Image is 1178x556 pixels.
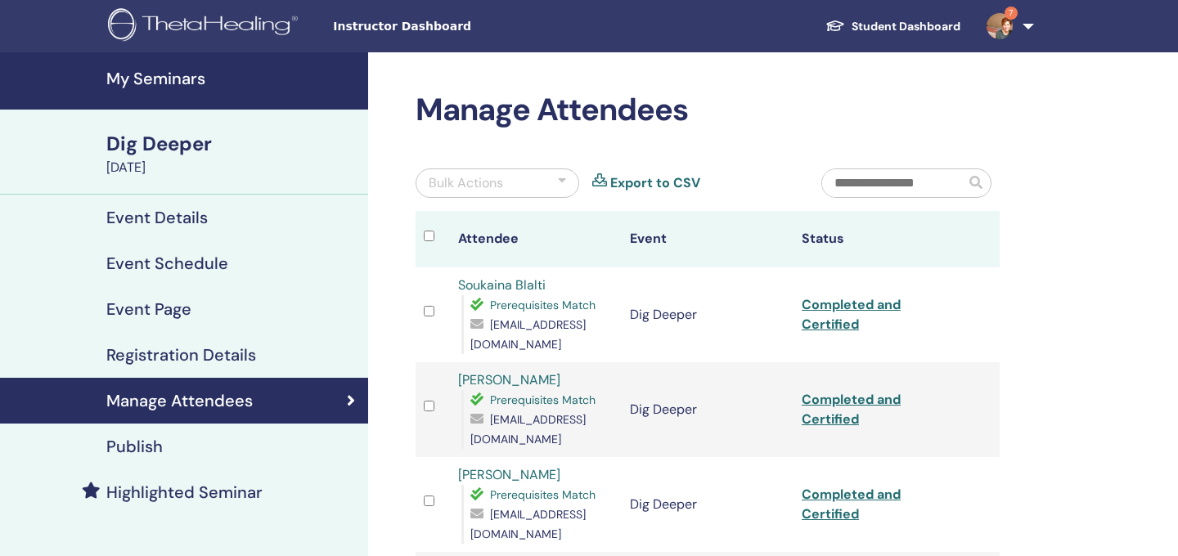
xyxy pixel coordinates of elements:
[802,486,901,522] a: Completed and Certified
[106,482,263,502] h4: Highlighted Seminar
[106,345,256,365] h4: Registration Details
[622,211,794,267] th: Event
[106,130,358,158] div: Dig Deeper
[108,8,303,45] img: logo.png
[106,437,163,456] h4: Publish
[490,298,596,312] span: Prerequisites Match
[470,412,586,446] span: [EMAIL_ADDRESS][DOMAIN_NAME]
[106,69,358,88] h4: My Seminars
[458,371,560,388] a: [PERSON_NAME]
[610,173,700,193] a: Export to CSV
[97,130,368,177] a: Dig Deeper[DATE]
[106,299,191,319] h4: Event Page
[1005,7,1018,20] span: 7
[825,19,845,33] img: graduation-cap-white.svg
[450,211,622,267] th: Attendee
[812,11,973,42] a: Student Dashboard
[490,487,596,502] span: Prerequisites Match
[429,173,503,193] div: Bulk Actions
[458,276,546,294] a: Soukaina Blalti
[416,92,1000,129] h2: Manage Attendees
[490,392,596,407] span: Prerequisites Match
[622,457,794,552] td: Dig Deeper
[802,296,901,333] a: Completed and Certified
[106,391,253,410] h4: Manage Attendees
[987,13,1013,39] img: default.jpg
[622,362,794,457] td: Dig Deeper
[106,158,358,177] div: [DATE]
[622,267,794,362] td: Dig Deeper
[802,391,901,428] a: Completed and Certified
[470,507,586,541] span: [EMAIL_ADDRESS][DOMAIN_NAME]
[106,208,208,227] h4: Event Details
[458,466,560,483] a: [PERSON_NAME]
[794,211,965,267] th: Status
[333,18,578,35] span: Instructor Dashboard
[106,253,228,273] h4: Event Schedule
[470,317,586,352] span: [EMAIL_ADDRESS][DOMAIN_NAME]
